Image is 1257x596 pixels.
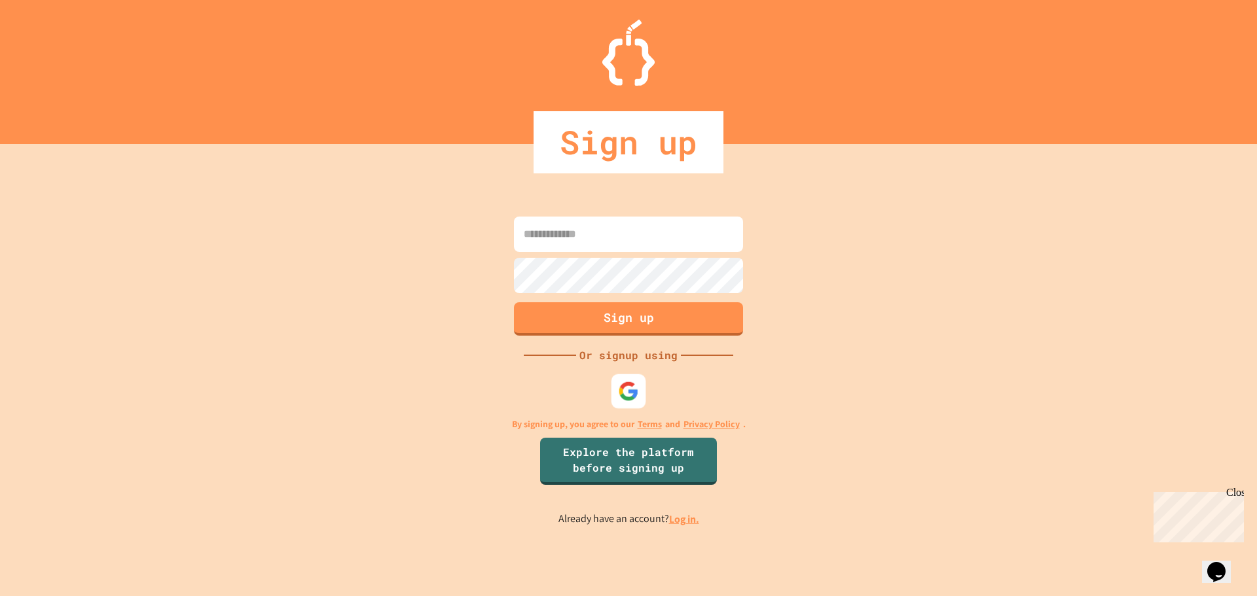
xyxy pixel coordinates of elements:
iframe: chat widget [1148,487,1244,542]
p: Already have an account? [558,511,699,527]
a: Log in. [669,512,699,526]
a: Privacy Policy [683,417,740,431]
img: Logo.svg [602,20,655,86]
p: By signing up, you agree to our and . [512,417,746,431]
button: Sign up [514,302,743,336]
a: Terms [638,417,662,431]
iframe: chat widget [1202,544,1244,583]
a: Explore the platform before signing up [540,438,717,485]
div: Sign up [534,111,723,173]
div: Or signup using [576,347,681,363]
div: Chat with us now!Close [5,5,90,83]
img: google-icon.svg [618,381,639,402]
